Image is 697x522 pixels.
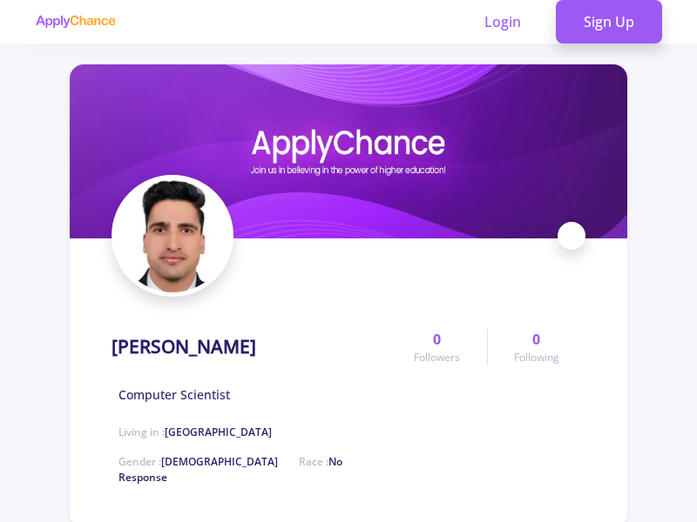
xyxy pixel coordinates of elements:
[487,329,585,365] a: 0Following
[116,179,229,292] img: Jalil Ahmad Rasolyavatar
[112,336,256,358] h1: [PERSON_NAME]
[118,454,342,485] span: No Response
[70,64,627,238] img: Jalil Ahmad Rasolycover image
[161,454,278,469] span: [DEMOGRAPHIC_DATA]
[388,329,486,365] a: 0Followers
[118,385,230,404] span: Computer Scientist
[118,454,342,485] span: Race :
[532,329,540,350] span: 0
[35,15,116,29] img: applychance logo text only
[118,454,278,469] span: Gender :
[414,350,460,365] span: Followers
[433,329,441,350] span: 0
[514,350,559,365] span: Following
[118,425,272,439] span: Living in :
[165,425,272,439] span: [GEOGRAPHIC_DATA]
